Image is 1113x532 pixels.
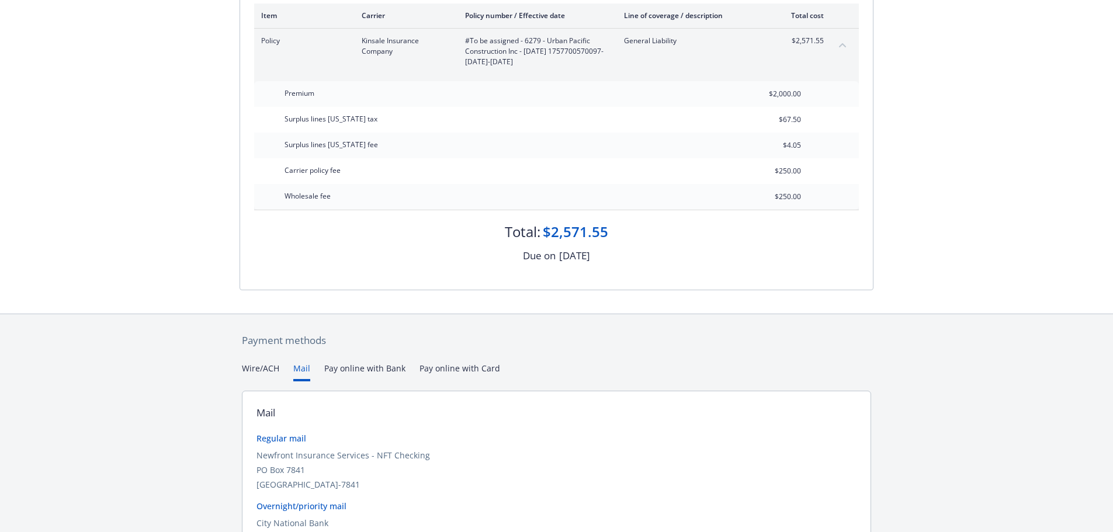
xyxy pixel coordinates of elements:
div: Due on [523,248,556,263]
div: Total cost [780,11,824,20]
div: Line of coverage / description [624,11,761,20]
div: PolicyKinsale Insurance Company#To be assigned - 6279 - Urban Pacific Construction Inc - [DATE] 1... [254,29,859,74]
span: General Liability [624,36,761,46]
div: City National Bank [256,517,857,529]
input: 0.00 [732,188,808,206]
input: 0.00 [732,85,808,103]
input: 0.00 [732,111,808,128]
span: Kinsale Insurance Company [362,36,446,57]
span: #To be assigned - 6279 - Urban Pacific Construction Inc - [DATE] 1757700570097 - [DATE]-[DATE] [465,36,605,67]
input: 0.00 [732,137,808,154]
div: Policy number / Effective date [465,11,605,20]
span: Surplus lines [US_STATE] tax [285,114,377,124]
div: Payment methods [242,333,871,348]
span: Policy [261,36,343,46]
span: Carrier policy fee [285,165,341,175]
button: Wire/ACH [242,362,279,381]
div: Mail [256,405,275,420]
button: Mail [293,362,310,381]
span: Premium [285,88,314,98]
div: PO Box 7841 [256,464,857,476]
div: [GEOGRAPHIC_DATA]-7841 [256,478,857,491]
div: Regular mail [256,432,857,444]
button: collapse content [833,36,852,54]
div: Overnight/priority mail [256,500,857,512]
span: Surplus lines [US_STATE] fee [285,140,378,149]
span: Wholesale fee [285,191,331,201]
button: Pay online with Bank [324,362,405,381]
input: 0.00 [732,162,808,180]
div: Newfront Insurance Services - NFT Checking [256,449,857,461]
div: $2,571.55 [543,222,608,242]
span: $2,571.55 [780,36,824,46]
div: Carrier [362,11,446,20]
div: [DATE] [559,248,590,263]
div: Item [261,11,343,20]
button: Pay online with Card [419,362,500,381]
div: Total: [505,222,540,242]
